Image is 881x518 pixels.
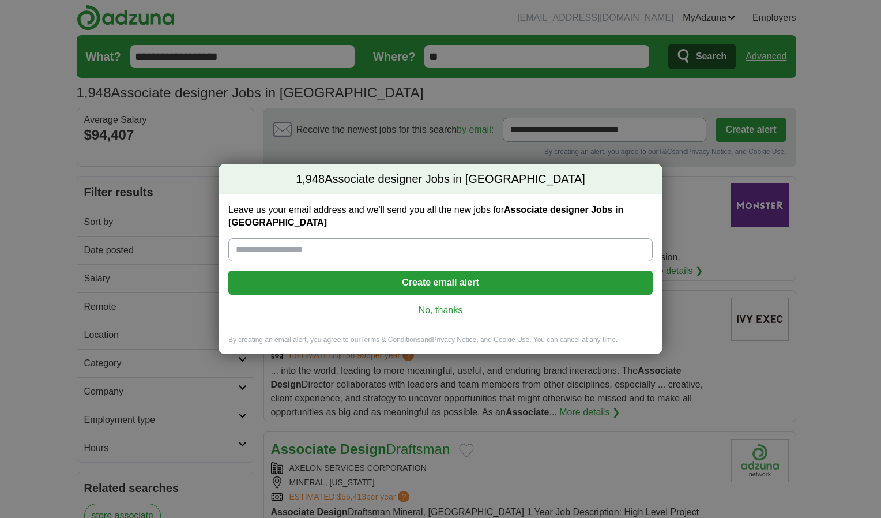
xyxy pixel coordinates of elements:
strong: Associate designer Jobs in [GEOGRAPHIC_DATA] [228,205,623,227]
span: 1,948 [296,171,325,187]
label: Leave us your email address and we'll send you all the new jobs for [228,204,653,229]
a: Terms & Conditions [360,336,420,344]
h2: Associate designer Jobs in [GEOGRAPHIC_DATA] [219,164,662,194]
div: By creating an email alert, you agree to our and , and Cookie Use. You can cancel at any time. [219,335,662,354]
button: Create email alert [228,271,653,295]
a: No, thanks [238,304,643,317]
a: Privacy Notice [432,336,477,344]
